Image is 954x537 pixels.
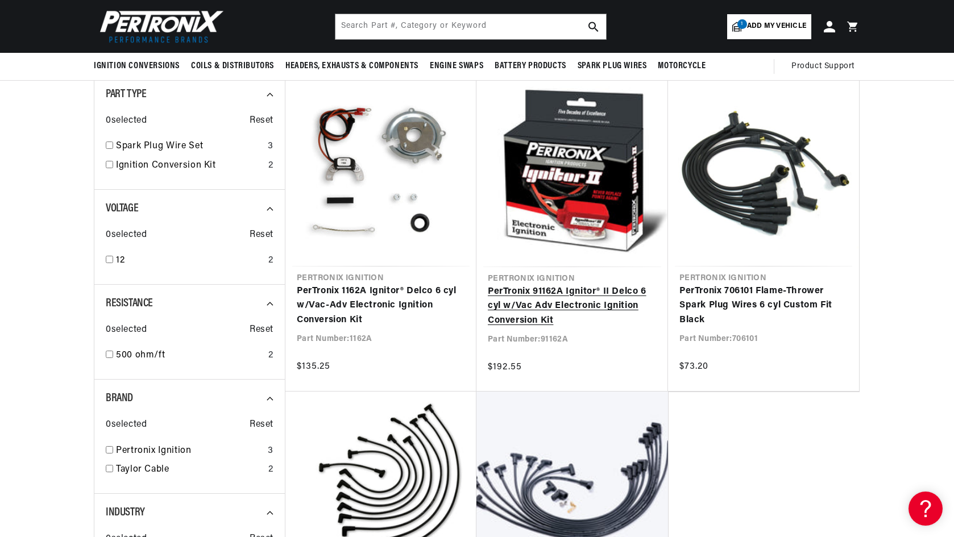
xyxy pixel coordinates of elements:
[116,253,264,268] a: 12
[106,203,138,214] span: Voltage
[250,114,273,128] span: Reset
[791,60,855,73] span: Product Support
[250,228,273,243] span: Reset
[488,285,657,328] a: PerTronix 91162A Ignitor® II Delco 6 cyl w/Vac Adv Electronic Ignition Conversion Kit
[106,298,153,309] span: Resistance
[94,60,180,72] span: Ignition Conversions
[280,53,424,80] summary: Headers, Exhausts & Components
[297,284,465,328] a: PerTronix 1162A Ignitor® Delco 6 cyl w/Vac-Adv Electronic Ignition Conversion Kit
[94,7,225,46] img: Pertronix
[106,114,147,128] span: 0 selected
[268,463,273,477] div: 2
[250,418,273,432] span: Reset
[268,348,273,363] div: 2
[268,444,273,459] div: 3
[116,139,263,154] a: Spark Plug Wire Set
[250,323,273,338] span: Reset
[747,21,806,32] span: Add my vehicle
[185,53,280,80] summary: Coils & Distributors
[658,60,706,72] span: Motorcycle
[737,19,747,29] span: 1
[106,418,147,432] span: 0 selected
[116,444,263,459] a: Pertronix Ignition
[489,53,572,80] summary: Battery Products
[116,463,264,477] a: Taylor Cable
[116,348,264,363] a: 500 ohm/ft
[727,14,811,39] a: 1Add my vehicle
[578,60,647,72] span: Spark Plug Wires
[430,60,483,72] span: Engine Swaps
[268,139,273,154] div: 3
[424,53,489,80] summary: Engine Swaps
[106,228,147,243] span: 0 selected
[581,14,606,39] button: search button
[285,60,418,72] span: Headers, Exhausts & Components
[268,159,273,173] div: 2
[652,53,711,80] summary: Motorcycle
[268,253,273,268] div: 2
[191,60,274,72] span: Coils & Distributors
[495,60,566,72] span: Battery Products
[106,507,145,518] span: Industry
[572,53,653,80] summary: Spark Plug Wires
[94,53,185,80] summary: Ignition Conversions
[791,53,860,80] summary: Product Support
[679,284,848,328] a: PerTronix 706101 Flame-Thrower Spark Plug Wires 6 cyl Custom Fit Black
[116,159,264,173] a: Ignition Conversion Kit
[106,89,146,100] span: Part Type
[106,323,147,338] span: 0 selected
[106,393,133,404] span: Brand
[335,14,606,39] input: Search Part #, Category or Keyword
